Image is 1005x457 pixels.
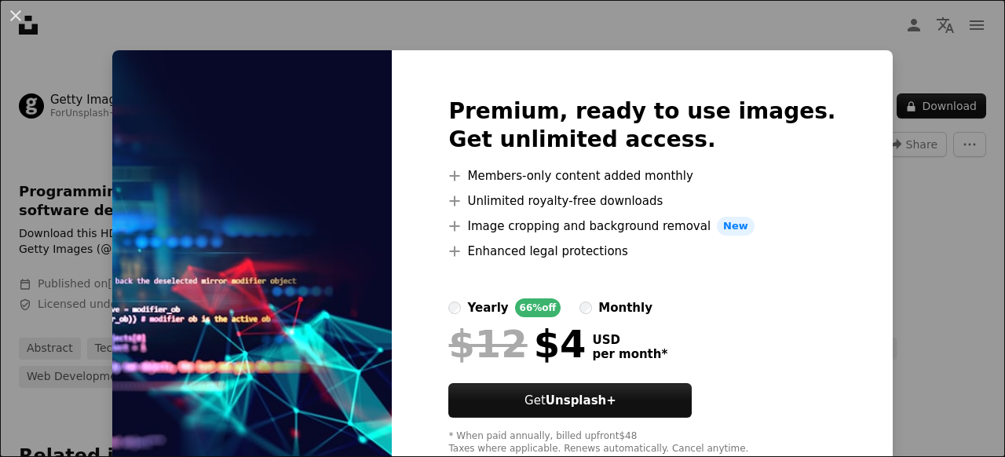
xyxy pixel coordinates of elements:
[448,324,527,364] span: $12
[546,393,616,408] strong: Unsplash+
[592,333,667,347] span: USD
[448,242,835,261] li: Enhanced legal protections
[448,430,835,455] div: * When paid annually, billed upfront $48 Taxes where applicable. Renews automatically. Cancel any...
[598,298,652,317] div: monthly
[448,217,835,236] li: Image cropping and background removal
[467,298,508,317] div: yearly
[448,97,835,154] h2: Premium, ready to use images. Get unlimited access.
[515,298,561,317] div: 66% off
[448,166,835,185] li: Members-only content added monthly
[592,347,667,361] span: per month *
[579,302,592,314] input: monthly
[717,217,755,236] span: New
[448,192,835,210] li: Unlimited royalty-free downloads
[448,324,586,364] div: $4
[448,302,461,314] input: yearly66%off
[448,383,692,418] button: GetUnsplash+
